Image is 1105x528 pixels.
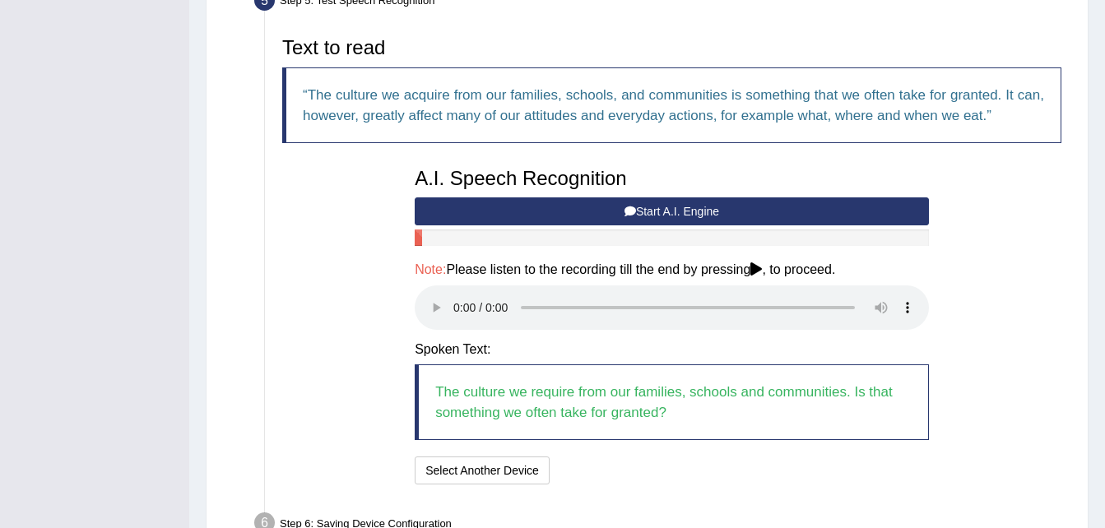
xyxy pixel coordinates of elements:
h4: Spoken Text: [415,342,929,357]
h3: A.I. Speech Recognition [415,168,929,189]
h4: Please listen to the recording till the end by pressing , to proceed. [415,262,929,277]
blockquote: The culture we require from our families, schools and communities. Is that something we often tak... [415,364,929,440]
button: Start A.I. Engine [415,197,929,225]
h3: Text to read [282,37,1061,58]
span: Note: [415,262,446,276]
button: Select Another Device [415,456,550,484]
q: The culture we acquire from our families, schools, and communities is something that we often tak... [303,87,1044,123]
